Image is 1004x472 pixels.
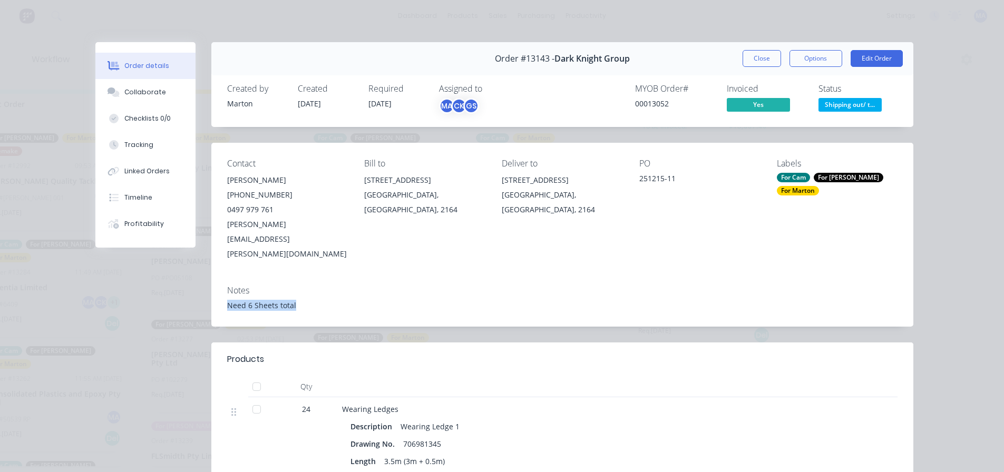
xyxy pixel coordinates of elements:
[95,211,196,237] button: Profitability
[342,404,398,414] span: Wearing Ledges
[439,98,479,114] button: MACKGS
[227,173,348,188] div: [PERSON_NAME]
[227,217,348,261] div: [PERSON_NAME][EMAIL_ADDRESS][PERSON_NAME][DOMAIN_NAME]
[95,79,196,105] button: Collaborate
[439,98,455,114] div: MA
[818,98,882,111] span: Shipping out/ t...
[743,50,781,67] button: Close
[95,132,196,158] button: Tracking
[227,98,285,109] div: Marton
[635,98,714,109] div: 00013052
[368,99,392,109] span: [DATE]
[350,436,399,451] div: Drawing No.
[502,173,622,188] div: [STREET_ADDRESS]
[777,173,810,182] div: For Cam
[364,159,485,169] div: Bill to
[727,98,790,111] span: Yes
[451,98,467,114] div: CK
[227,202,348,217] div: 0497 979 761
[227,300,898,311] div: Need 6 Sheets total
[364,173,485,217] div: [STREET_ADDRESS][GEOGRAPHIC_DATA], [GEOGRAPHIC_DATA], 2164
[124,87,166,97] div: Collaborate
[227,173,348,261] div: [PERSON_NAME][PHONE_NUMBER]0497 979 761[PERSON_NAME][EMAIL_ADDRESS][PERSON_NAME][DOMAIN_NAME]
[227,84,285,94] div: Created by
[502,188,622,217] div: [GEOGRAPHIC_DATA], [GEOGRAPHIC_DATA], 2164
[302,404,310,415] span: 24
[227,159,348,169] div: Contact
[298,84,356,94] div: Created
[789,50,842,67] button: Options
[275,376,338,397] div: Qty
[368,84,426,94] div: Required
[439,84,544,94] div: Assigned to
[495,54,554,64] span: Order #13143 -
[124,114,171,123] div: Checklists 0/0
[124,140,153,150] div: Tracking
[818,84,898,94] div: Status
[399,436,445,451] div: 706981345
[818,98,882,114] button: Shipping out/ t...
[380,454,449,469] div: 3.5m (3m + 0.5m)
[396,419,464,434] div: Wearing Ledge 1
[502,159,622,169] div: Deliver to
[364,188,485,217] div: [GEOGRAPHIC_DATA], [GEOGRAPHIC_DATA], 2164
[95,53,196,79] button: Order details
[124,193,152,202] div: Timeline
[124,61,169,71] div: Order details
[635,84,714,94] div: MYOB Order #
[727,84,806,94] div: Invoiced
[851,50,903,67] button: Edit Order
[95,184,196,211] button: Timeline
[463,98,479,114] div: GS
[350,419,396,434] div: Description
[364,173,485,188] div: [STREET_ADDRESS]
[95,105,196,132] button: Checklists 0/0
[298,99,321,109] span: [DATE]
[777,186,819,195] div: For Marton
[95,158,196,184] button: Linked Orders
[124,219,164,229] div: Profitability
[227,353,264,366] div: Products
[227,188,348,202] div: [PHONE_NUMBER]
[814,173,883,182] div: For [PERSON_NAME]
[227,286,898,296] div: Notes
[777,159,898,169] div: Labels
[124,166,170,176] div: Linked Orders
[639,159,760,169] div: PO
[639,173,760,188] div: 251215-11
[350,454,380,469] div: Length
[502,173,622,217] div: [STREET_ADDRESS][GEOGRAPHIC_DATA], [GEOGRAPHIC_DATA], 2164
[554,54,630,64] span: Dark Knight Group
